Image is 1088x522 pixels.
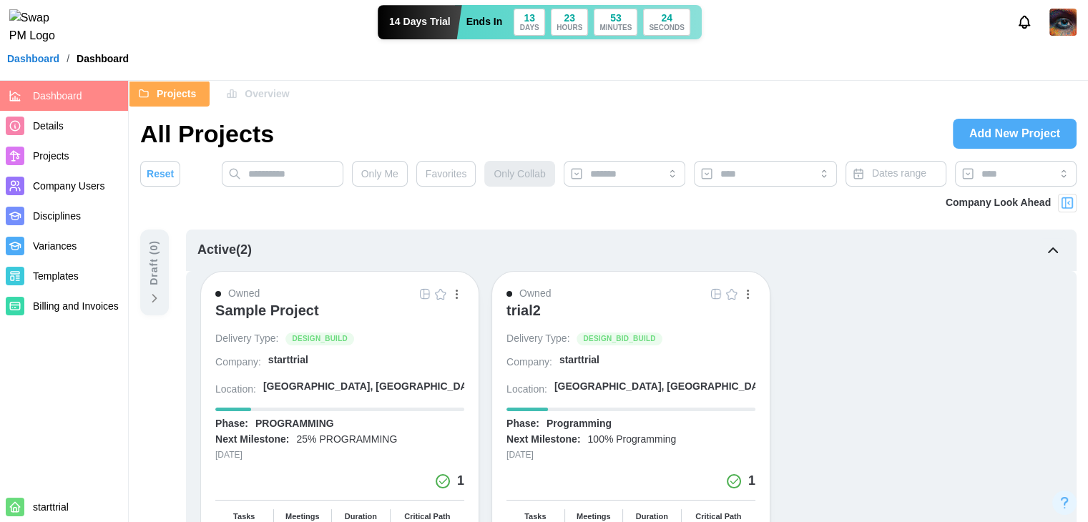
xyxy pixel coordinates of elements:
a: starttrial [559,353,755,373]
div: 25% PROGRAMMING [296,433,397,447]
span: Templates [33,270,79,282]
div: trial2 [506,302,541,319]
span: DESIGN_BID_BUILD [583,333,655,345]
button: Dates range [846,161,946,187]
div: Active ( 2 ) [197,240,252,260]
div: Tasks [233,512,255,521]
div: Next Milestone: [506,433,580,447]
span: Only Me [361,162,398,186]
div: Meetings [285,512,320,521]
div: 100% Programming [587,433,676,447]
div: 24 [661,13,672,23]
div: 23 [564,13,575,23]
img: Grid Icon [710,288,722,300]
div: Company Look Ahead [946,195,1051,211]
div: Duration [345,512,377,521]
span: Dates range [872,167,926,179]
button: Favorites [416,161,476,187]
div: [DATE] [506,448,755,462]
h1: All Projects [140,118,274,149]
img: Swap PM Logo [9,9,67,45]
img: Project Look Ahead Button [1060,196,1074,210]
button: Notifications [1012,10,1036,34]
span: Billing and Invoices [33,300,119,312]
span: Add New Project [969,119,1060,148]
div: 1 [748,471,755,491]
button: Empty Star [433,286,449,302]
div: 1 [457,471,464,491]
div: MINUTES [599,24,632,31]
a: Sample Project [215,302,464,332]
a: Zulqarnain Khalil [1049,9,1077,36]
button: Grid Icon [708,286,724,302]
div: Owned [519,286,551,302]
div: Location: [215,383,256,397]
button: Grid Icon [417,286,433,302]
div: PROGRAMMING [255,417,334,431]
a: starttrial [268,353,464,373]
div: Phase: [215,417,248,431]
a: trial2 [506,302,755,332]
div: starttrial [268,353,308,368]
button: Reset [140,161,180,187]
span: Overview [245,82,289,106]
div: Draft ( 0 ) [147,240,162,285]
div: Company: [506,355,552,370]
div: Meetings [577,512,611,521]
div: Company: [215,355,261,370]
span: Projects [157,82,196,106]
div: Owned [228,286,260,302]
span: Favorites [426,162,467,186]
div: starttrial [559,353,599,368]
button: Empty Star [724,286,740,302]
div: 53 [610,13,622,23]
div: Sample Project [215,302,319,319]
span: DESIGN_BUILD [292,333,347,345]
img: Empty Star [435,288,446,300]
div: [GEOGRAPHIC_DATA], [GEOGRAPHIC_DATA] [554,380,774,394]
img: Empty Star [726,288,737,300]
div: Programming [547,417,612,431]
div: Phase: [506,417,539,431]
a: Add New Project [953,119,1077,149]
div: Ends In [466,14,503,30]
img: Grid Icon [419,288,431,300]
img: 2Q== [1049,9,1077,36]
a: Dashboard [7,54,59,64]
div: 14 Days Trial [378,5,462,39]
div: Next Milestone: [215,433,289,447]
div: Duration [636,512,668,521]
div: Location: [506,383,547,397]
div: SECONDS [649,24,684,31]
div: / [67,54,69,64]
div: HOURS [557,24,582,31]
span: Reset [147,162,174,186]
div: Delivery Type: [506,332,569,346]
span: Company Users [33,180,104,192]
span: Dashboard [33,90,82,102]
button: Projects [129,81,210,107]
div: Dashboard [77,54,129,64]
div: 13 [524,13,535,23]
div: DAYS [520,24,539,31]
div: [DATE] [215,448,464,462]
span: Projects [33,150,69,162]
button: Overview [217,81,303,107]
div: Tasks [524,512,546,521]
div: Delivery Type: [215,332,278,346]
div: Critical Path [695,512,741,521]
span: Variances [33,240,77,252]
div: [GEOGRAPHIC_DATA], [GEOGRAPHIC_DATA] [263,380,483,394]
div: Critical Path [404,512,450,521]
span: starttrial [33,501,69,513]
span: Disciplines [33,210,81,222]
span: Details [33,120,64,132]
button: Only Me [352,161,408,187]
